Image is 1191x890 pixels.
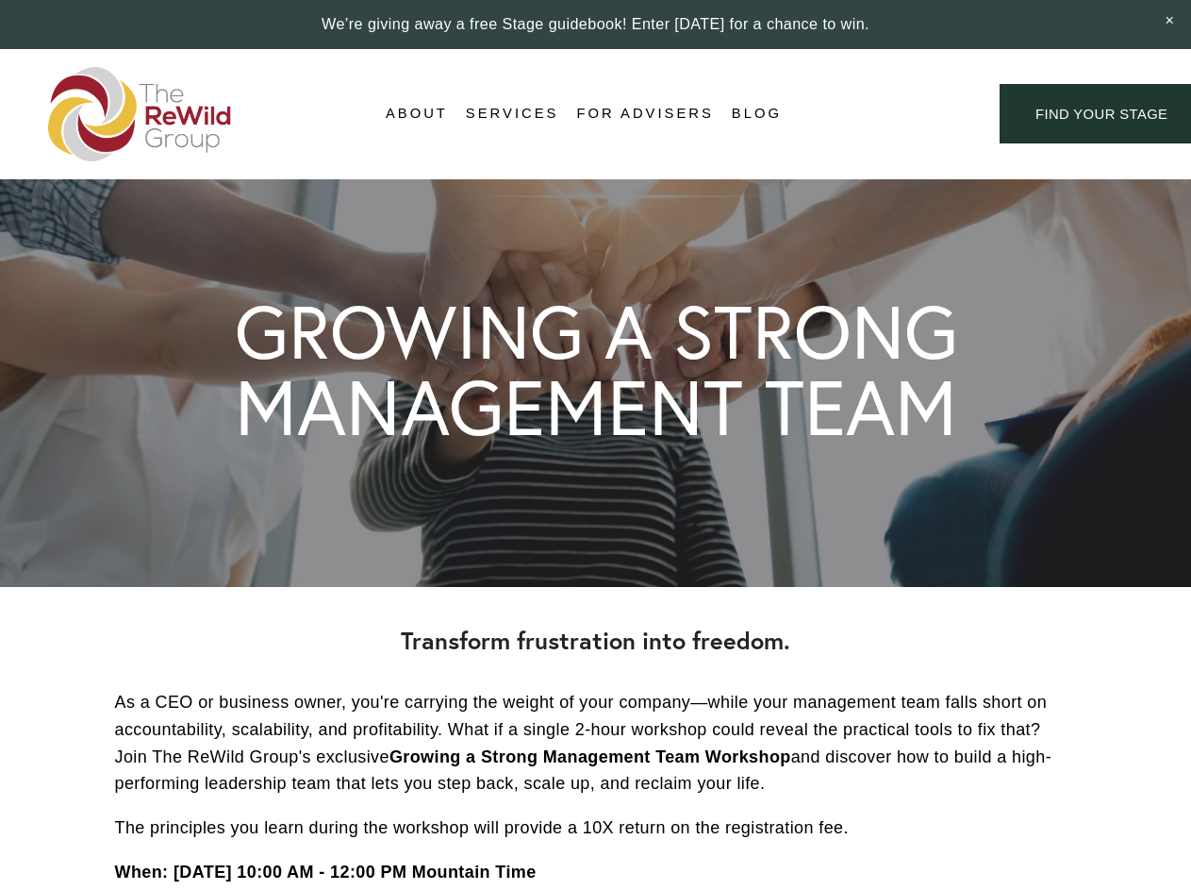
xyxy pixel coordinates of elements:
img: The ReWild Group [48,67,233,161]
strong: Growing a Strong Management Team Workshop [389,747,791,766]
strong: When: [115,863,169,882]
h1: GROWING A STRONG [235,294,958,369]
a: Blog [732,100,782,128]
strong: Transform frustration into freedom. [401,625,790,656]
span: Services [466,101,559,126]
p: As a CEO or business owner, you're carrying the weight of your company—while your management team... [115,689,1077,798]
span: About [386,101,448,126]
a: folder dropdown [386,100,448,128]
h1: MANAGEMENT TEAM [235,369,957,445]
p: The principles you learn during the workshop will provide a 10X return on the registration fee. [115,814,1077,842]
a: For Advisers [576,100,713,128]
a: folder dropdown [466,100,559,128]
